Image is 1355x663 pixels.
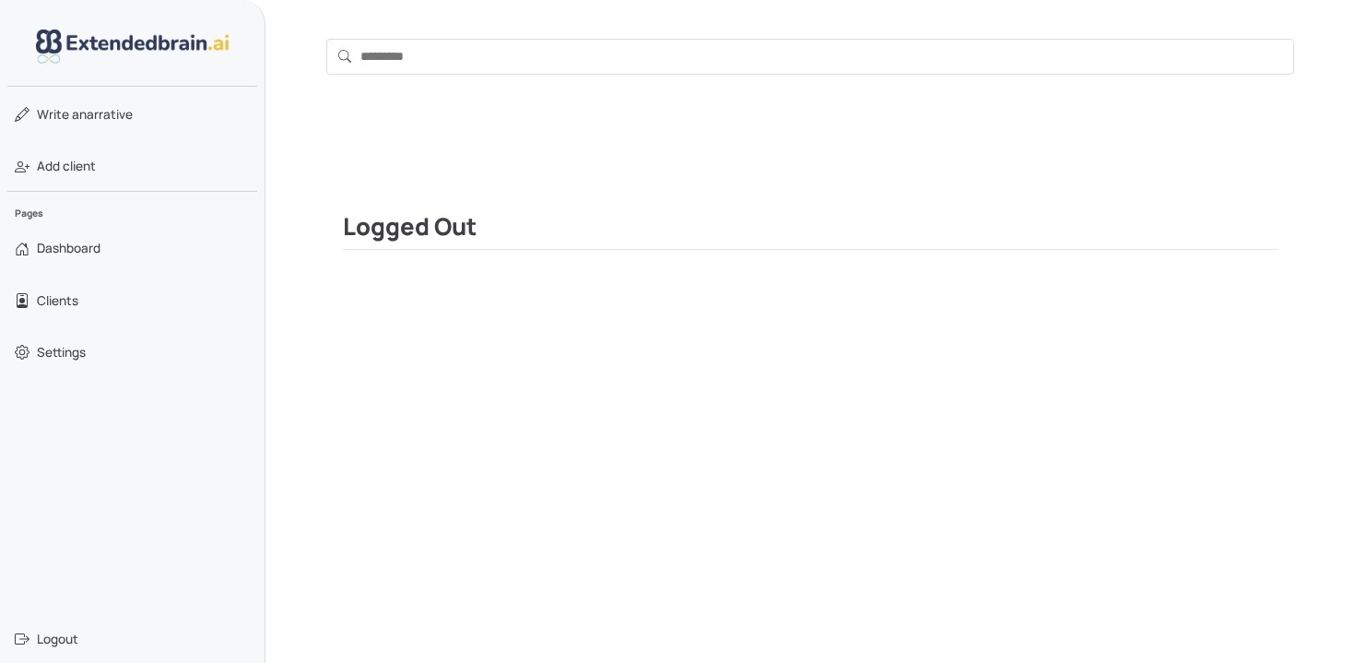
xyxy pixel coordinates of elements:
h2: Logged Out [343,213,1278,250]
span: narrative [37,105,133,124]
span: Add client [37,157,96,175]
span: Dashboard [37,239,100,257]
span: Clients [37,291,78,310]
span: Logout [37,630,78,648]
span: Write a [37,106,79,123]
img: logo [36,30,230,64]
span: Settings [37,343,86,361]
